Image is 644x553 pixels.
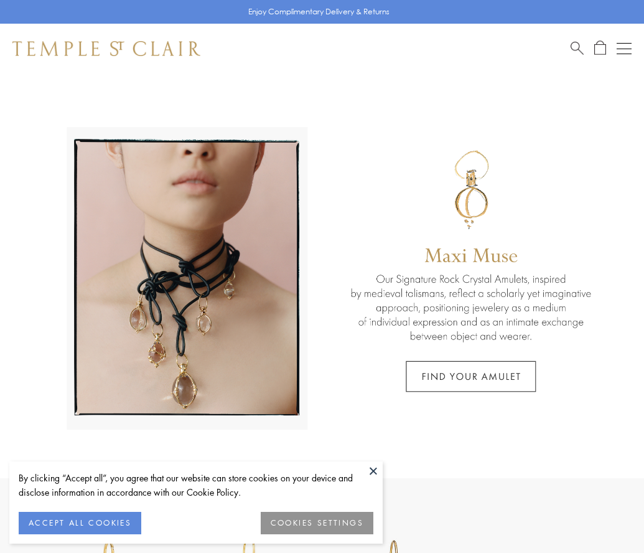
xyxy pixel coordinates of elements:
a: Search [571,40,584,56]
a: Open Shopping Bag [594,40,606,56]
button: COOKIES SETTINGS [261,512,373,534]
p: Enjoy Complimentary Delivery & Returns [248,6,390,18]
button: Open navigation [617,41,632,56]
div: By clicking “Accept all”, you agree that our website can store cookies on your device and disclos... [19,471,373,499]
img: Temple St. Clair [12,41,200,56]
button: ACCEPT ALL COOKIES [19,512,141,534]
